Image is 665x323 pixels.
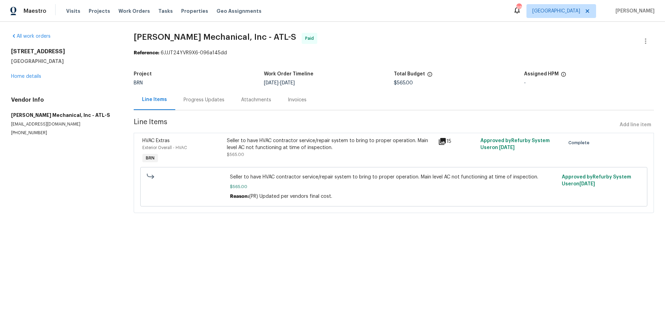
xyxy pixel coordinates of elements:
[134,119,617,131] span: Line Items
[394,72,425,76] h5: Total Budget
[216,8,261,15] span: Geo Assignments
[142,138,170,143] span: HVAC Extras
[532,8,580,15] span: [GEOGRAPHIC_DATA]
[305,35,317,42] span: Paid
[181,8,208,15] span: Properties
[11,74,41,79] a: Home details
[11,34,51,39] a: All work orders
[11,121,117,127] p: [EMAIL_ADDRESS][DOMAIN_NAME]
[230,194,249,199] span: Reason:
[11,130,117,136] p: [PHONE_NUMBER]
[142,146,187,150] span: Exterior Overall - HVAC
[118,8,150,15] span: Work Orders
[524,81,654,85] div: -
[134,50,159,55] b: Reference:
[89,8,110,15] span: Projects
[227,137,434,151] div: Seller to have HVAC contractor service/repair system to bring to proper operation. Main level AC ...
[11,96,117,103] h4: Vendor Info
[280,81,295,85] span: [DATE]
[427,72,433,81] span: The total cost of line items that have been proposed by Opendoor. This sum includes line items th...
[562,175,631,186] span: Approved by Refurby System User on
[394,81,413,85] span: $565.00
[480,138,550,150] span: Approved by Refurby System User on
[11,58,117,65] h5: [GEOGRAPHIC_DATA]
[230,174,558,181] span: Seller to have HVAC contractor service/repair system to bring to proper operation. Main level AC ...
[66,8,80,15] span: Visits
[134,81,143,85] span: BRN
[158,9,173,13] span: Tasks
[142,96,167,103] div: Line Items
[241,96,271,103] div: Attachments
[134,49,654,56] div: 6JJJT24YVR9X6-096a145dd
[613,8,655,15] span: [PERSON_NAME]
[288,96,307,103] div: Invoices
[516,4,521,11] div: 98
[227,153,244,157] span: $565.00
[134,72,152,76] h5: Project
[134,33,296,41] span: [PERSON_NAME] Mechanical, Inc - ATL-S
[24,8,46,15] span: Maestro
[249,194,332,199] span: (PR) Updated per vendors final cost.
[579,182,595,186] span: [DATE]
[524,72,559,76] h5: Assigned HPM
[230,183,558,190] span: $565.00
[561,72,566,81] span: The hpm assigned to this work order.
[143,155,157,161] span: BRN
[11,112,117,119] h5: [PERSON_NAME] Mechanical, Inc - ATL-S
[568,139,592,146] span: Complete
[264,72,313,76] h5: Work Order Timeline
[438,137,476,146] div: 15
[184,96,224,103] div: Progress Updates
[264,81,295,85] span: -
[11,48,117,55] h2: [STREET_ADDRESS]
[264,81,278,85] span: [DATE]
[499,145,515,150] span: [DATE]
